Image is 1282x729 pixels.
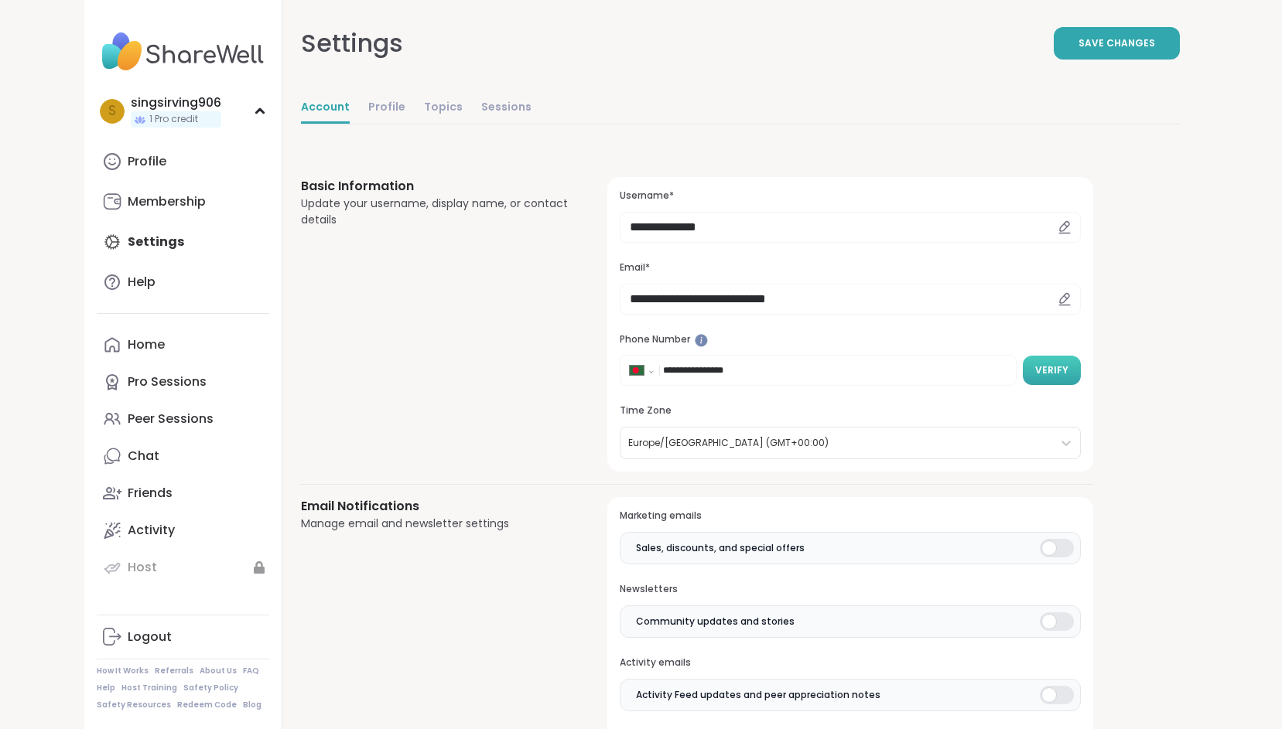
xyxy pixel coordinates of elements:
a: Referrals [155,666,193,676]
h3: Email* [620,261,1080,274]
a: How It Works [97,666,149,676]
a: Topics [424,93,463,124]
a: Pro Sessions [97,363,269,400]
h3: Activity emails [620,656,1080,669]
div: Home [128,336,165,353]
div: Help [128,274,156,291]
div: singsirving906 [131,94,221,111]
div: Activity [128,522,175,539]
div: Logout [128,629,172,646]
div: Peer Sessions [128,410,214,428]
a: Help [97,264,269,301]
div: Friends [128,485,173,502]
a: Account [301,93,350,124]
button: Verify [1023,356,1081,385]
span: Save Changes [1079,36,1155,50]
div: Pro Sessions [128,373,207,390]
button: Save Changes [1054,27,1180,60]
h3: Email Notifications [301,497,571,516]
div: Update your username, display name, or contact details [301,196,571,228]
a: Safety Resources [97,700,171,710]
a: Logout [97,618,269,656]
h3: Basic Information [301,177,571,196]
a: Sessions [481,93,532,124]
img: ShareWell Nav Logo [97,25,269,79]
div: Profile [128,153,166,170]
h3: Username* [620,189,1080,203]
span: s [108,101,116,121]
span: Community updates and stories [636,615,795,629]
a: Home [97,326,269,363]
span: Sales, discounts, and special offers [636,541,805,555]
iframe: Spotlight [695,334,708,347]
h3: Phone Number [620,333,1080,346]
span: Verify [1035,363,1068,377]
a: About Us [200,666,237,676]
a: FAQ [243,666,259,676]
a: Blog [243,700,262,710]
a: Profile [368,93,405,124]
a: Host Training [121,683,177,693]
a: Profile [97,143,269,180]
div: Settings [301,25,403,62]
div: Manage email and newsletter settings [301,516,571,532]
span: Activity Feed updates and peer appreciation notes [636,688,880,702]
a: Activity [97,512,269,549]
div: Host [128,559,157,576]
div: Membership [128,193,206,210]
div: Chat [128,448,159,465]
a: Help [97,683,115,693]
h3: Newsletters [620,583,1080,596]
a: Safety Policy [183,683,238,693]
a: Peer Sessions [97,400,269,438]
h3: Time Zone [620,404,1080,417]
a: Friends [97,475,269,512]
a: Chat [97,438,269,475]
a: Membership [97,183,269,220]
span: 1 Pro credit [149,113,198,126]
a: Redeem Code [177,700,237,710]
a: Host [97,549,269,586]
h3: Marketing emails [620,509,1080,523]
